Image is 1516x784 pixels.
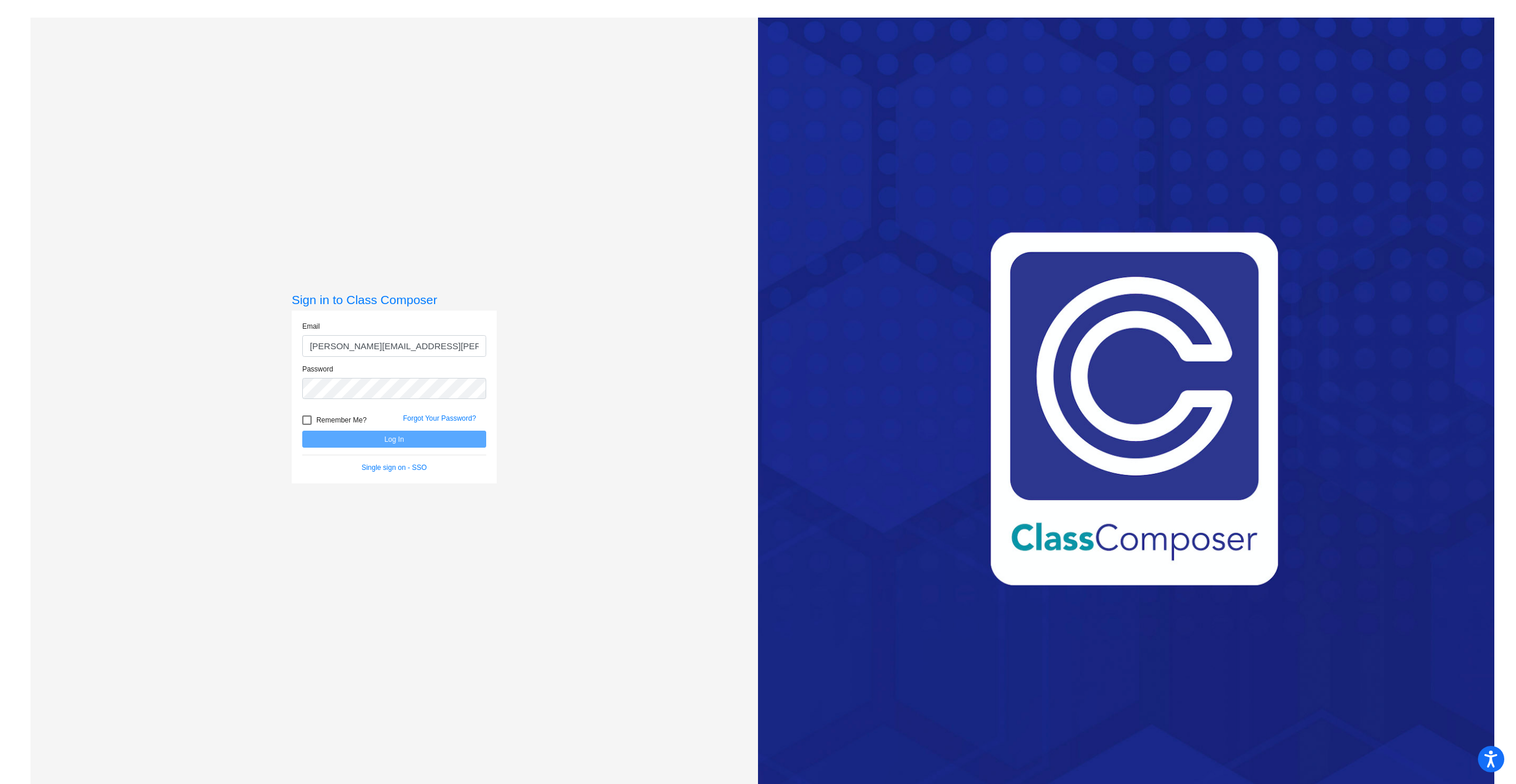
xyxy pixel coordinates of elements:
[302,431,486,448] button: Log In
[403,414,476,422] a: Forgot Your Password?
[316,413,367,427] span: Remember Me?
[302,321,320,332] label: Email
[361,463,426,472] a: Single sign on - SSO
[292,292,497,307] h3: Sign in to Class Composer
[302,364,333,374] label: Password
